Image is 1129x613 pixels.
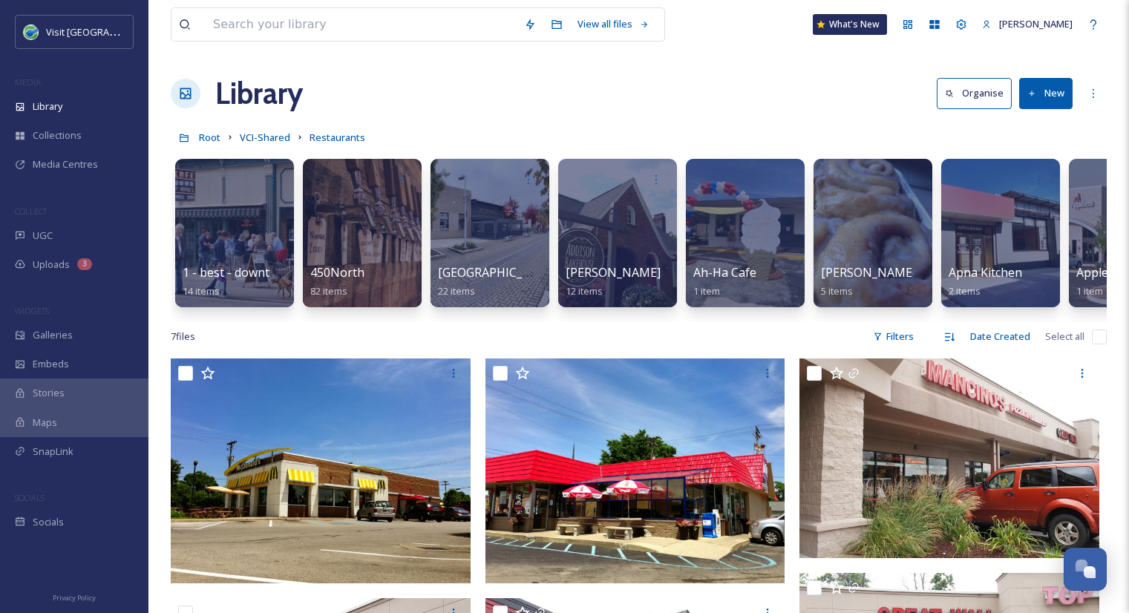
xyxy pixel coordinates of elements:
[53,588,96,606] a: Privacy Policy
[33,515,64,529] span: Socials
[310,128,365,146] a: Restaurants
[438,264,557,281] span: [GEOGRAPHIC_DATA]
[215,71,303,116] a: Library
[171,358,471,583] img: IMG_9310.JPG
[693,264,756,281] span: Ah-Ha Cafe
[821,266,953,298] a: [PERSON_NAME] Farms5 items
[310,266,364,298] a: 450North82 items
[310,131,365,144] span: Restaurants
[813,14,887,35] a: What's New
[240,128,290,146] a: VCI-Shared
[183,284,220,298] span: 14 items
[485,358,785,583] img: IMG_9308.JPG
[33,416,57,430] span: Maps
[310,284,347,298] span: 82 items
[15,76,41,88] span: MEDIA
[1076,284,1103,298] span: 1 item
[199,128,220,146] a: Root
[821,264,953,281] span: [PERSON_NAME] Farms
[999,17,1073,30] span: [PERSON_NAME]
[821,284,853,298] span: 5 items
[693,266,756,298] a: Ah-Ha Cafe1 item
[183,266,331,298] a: 1 - best - downtown dining14 items
[310,264,364,281] span: 450North
[24,24,39,39] img: cvctwitlogo_400x400.jpg
[33,229,53,243] span: UGC
[799,358,1099,557] img: DSC08479.JPG
[15,492,45,503] span: SOCIALS
[15,305,49,316] span: WIDGETS
[199,131,220,144] span: Root
[949,266,1022,298] a: Apna Kitchen2 items
[566,284,603,298] span: 12 items
[53,593,96,603] span: Privacy Policy
[937,78,1012,108] button: Organise
[975,10,1080,39] a: [PERSON_NAME]
[33,157,98,171] span: Media Centres
[206,8,517,41] input: Search your library
[183,264,331,281] span: 1 - best - downtown dining
[77,258,92,270] div: 3
[566,264,661,281] span: [PERSON_NAME]
[46,24,214,39] span: Visit [GEOGRAPHIC_DATA] [US_STATE]
[33,128,82,142] span: Collections
[33,445,73,459] span: SnapLink
[171,330,195,344] span: 7 file s
[693,284,720,298] span: 1 item
[865,322,921,351] div: Filters
[949,284,981,298] span: 2 items
[33,386,65,400] span: Stories
[33,357,69,371] span: Embeds
[1045,330,1084,344] span: Select all
[570,10,657,39] a: View all files
[1064,548,1107,591] button: Open Chat
[949,264,1022,281] span: Apna Kitchen
[240,131,290,144] span: VCI-Shared
[963,322,1038,351] div: Date Created
[438,266,557,298] a: [GEOGRAPHIC_DATA]22 items
[33,99,62,114] span: Library
[1019,78,1073,108] button: New
[15,206,47,217] span: COLLECT
[566,266,661,298] a: [PERSON_NAME]12 items
[33,258,70,272] span: Uploads
[33,328,73,342] span: Galleries
[937,78,1019,108] a: Organise
[438,284,475,298] span: 22 items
